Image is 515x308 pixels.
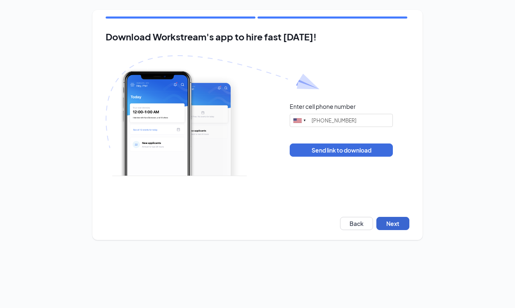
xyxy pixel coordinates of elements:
button: Back [340,217,373,230]
h2: Download Workstream's app to hire fast [DATE]! [106,32,409,42]
input: (201) 555-0123 [290,114,393,127]
button: Next [376,217,409,230]
div: Enter cell phone number [290,102,356,111]
div: United States: +1 [290,114,309,127]
button: Send link to download [290,143,393,157]
img: Download Workstream's app with paper plane [106,55,319,176]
